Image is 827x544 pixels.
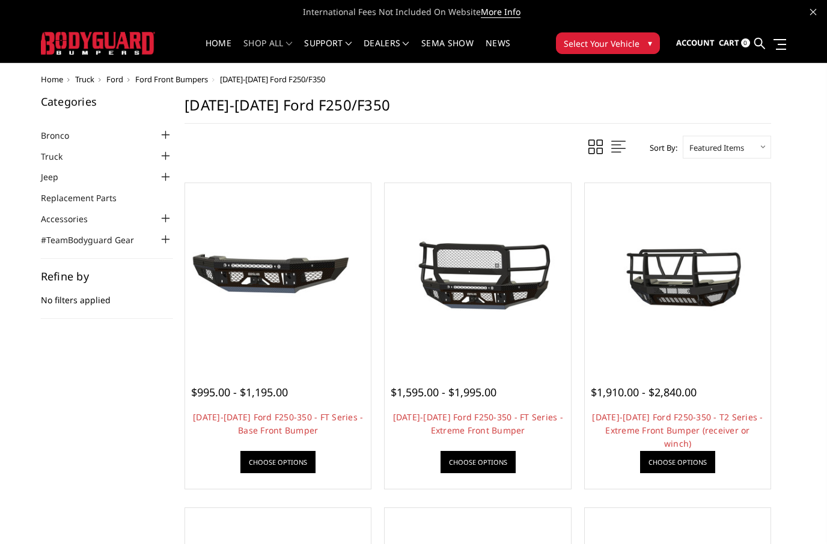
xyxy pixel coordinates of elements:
[481,6,520,18] a: More Info
[486,39,510,62] a: News
[741,38,750,47] span: 0
[240,451,316,473] a: Choose Options
[364,39,409,62] a: Dealers
[75,74,94,85] a: Truck
[391,385,496,399] span: $1,595.00 - $1,995.00
[676,37,715,48] span: Account
[592,411,763,449] a: [DATE]-[DATE] Ford F250-350 - T2 Series - Extreme Front Bumper (receiver or winch)
[643,139,677,157] label: Sort By:
[564,37,639,50] span: Select Your Vehicle
[304,39,352,62] a: Support
[185,96,771,124] h1: [DATE]-[DATE] Ford F250/F350
[648,37,652,49] span: ▾
[676,27,715,59] a: Account
[41,213,103,225] a: Accessories
[193,411,363,436] a: [DATE]-[DATE] Ford F250-350 - FT Series - Base Front Bumper
[41,234,149,246] a: #TeamBodyguard Gear
[441,451,516,473] a: Choose Options
[188,234,368,318] img: 2023-2025 Ford F250-350 - FT Series - Base Front Bumper
[220,74,325,85] span: [DATE]-[DATE] Ford F250/F350
[556,32,660,54] button: Select Your Vehicle
[393,411,563,436] a: [DATE]-[DATE] Ford F250-350 - FT Series - Extreme Front Bumper
[206,39,231,62] a: Home
[588,186,767,366] a: 2023-2025 Ford F250-350 - T2 Series - Extreme Front Bumper (receiver or winch) 2023-2025 Ford F25...
[188,186,368,366] a: 2023-2025 Ford F250-350 - FT Series - Base Front Bumper
[421,39,474,62] a: SEMA Show
[41,271,173,319] div: No filters applied
[41,271,173,282] h5: Refine by
[243,39,292,62] a: shop all
[719,27,750,59] a: Cart 0
[41,150,78,163] a: Truck
[41,171,73,183] a: Jeep
[640,451,715,473] a: Choose Options
[41,129,84,142] a: Bronco
[719,37,739,48] span: Cart
[106,74,123,85] a: Ford
[591,385,697,399] span: $1,910.00 - $2,840.00
[41,32,155,54] img: BODYGUARD BUMPERS
[191,385,288,399] span: $995.00 - $1,195.00
[135,74,208,85] a: Ford Front Bumpers
[41,74,63,85] a: Home
[41,96,173,107] h5: Categories
[388,186,567,366] a: 2023-2025 Ford F250-350 - FT Series - Extreme Front Bumper 2023-2025 Ford F250-350 - FT Series - ...
[41,192,132,204] a: Replacement Parts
